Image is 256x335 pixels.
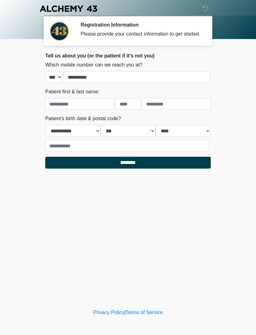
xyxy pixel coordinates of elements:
[81,22,201,28] h2: Registration Information
[45,61,142,69] label: Which mobile number can we reach you at?
[124,310,126,315] a: |
[93,310,125,315] a: Privacy Policy
[45,115,121,122] label: Patient's birth date & postal code?
[45,88,99,96] label: Patient first & last name:
[39,5,98,12] img: Alchemy 43 Logo
[50,22,69,41] img: Agent Avatar
[126,310,163,315] a: Terms of Service
[45,53,211,59] h2: Tell us about you (or the patient if it's not you)
[81,30,201,38] div: Please provide your contact information to get started.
